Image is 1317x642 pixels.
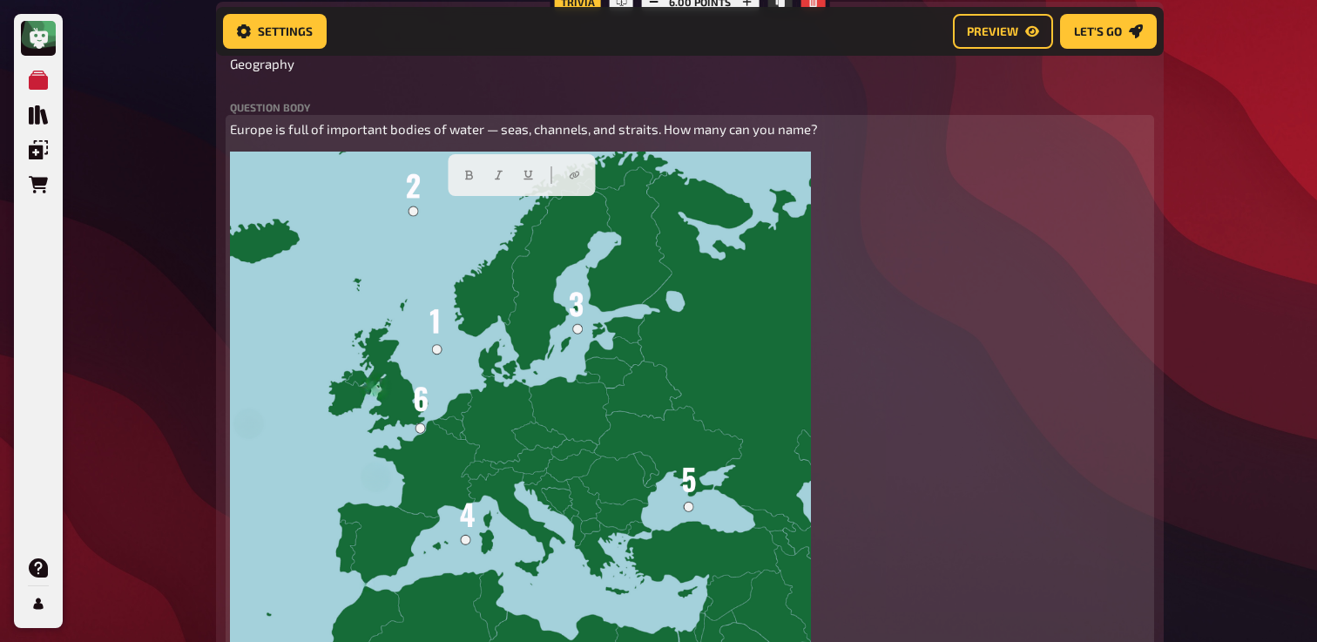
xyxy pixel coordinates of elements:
[230,54,294,74] span: Geography
[258,25,313,37] span: Settings
[1060,14,1157,49] button: Let's go
[953,14,1053,49] button: Preview
[230,121,818,137] span: Europe is full of important bodies of water — seas, channels, and straits. How many can you name?
[230,102,1150,112] label: Question body
[967,25,1018,37] span: Preview
[1074,25,1122,37] span: Let's go
[223,14,327,49] button: Settings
